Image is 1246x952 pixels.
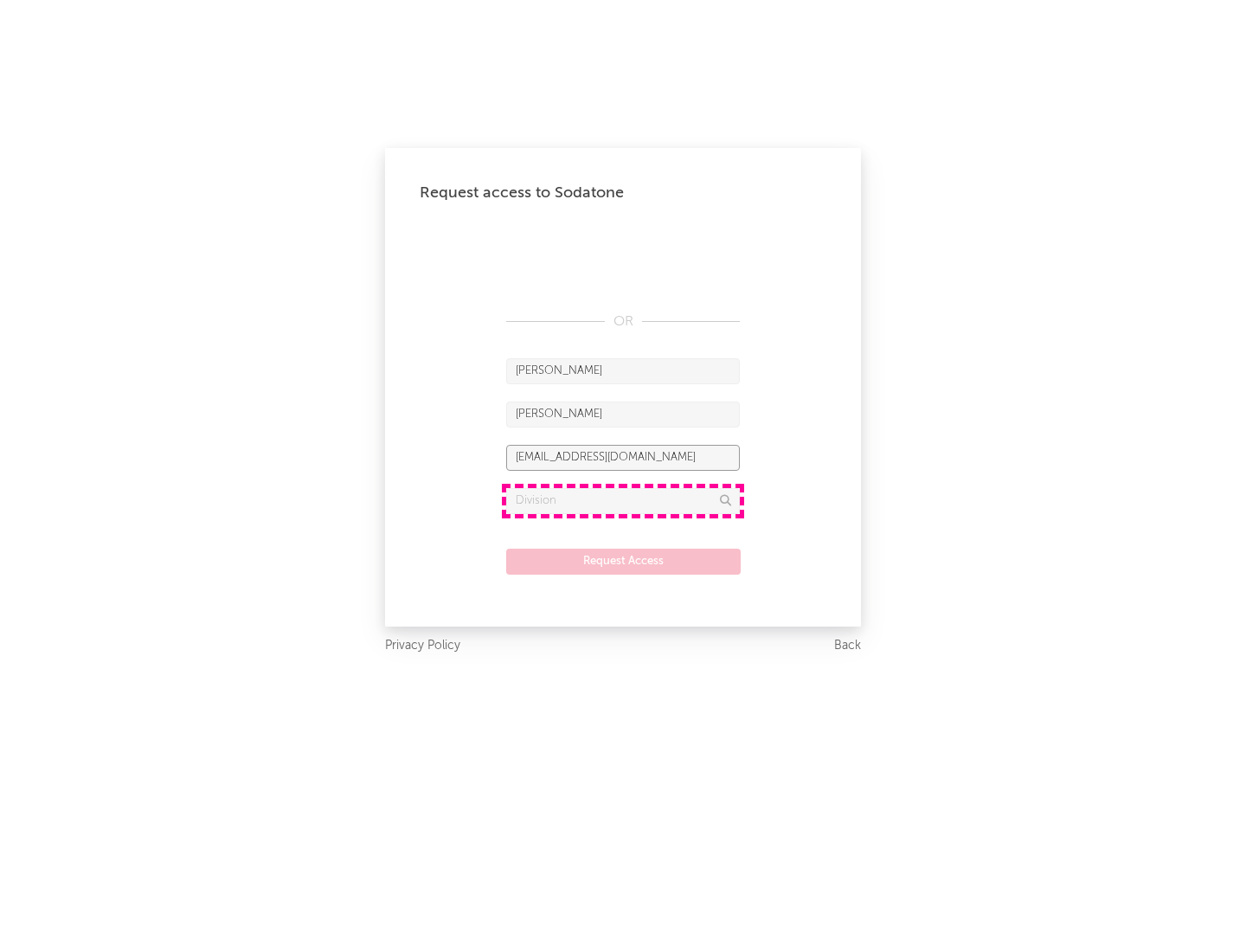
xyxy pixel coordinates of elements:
[506,312,740,332] div: OR
[506,488,740,514] input: Division
[506,445,740,471] input: Email
[385,635,460,657] a: Privacy Policy
[506,358,740,384] input: First Name
[834,635,861,657] a: Back
[506,402,740,428] input: Last Name
[420,183,826,203] div: Request access to Sodatone
[506,549,741,575] button: Request Access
